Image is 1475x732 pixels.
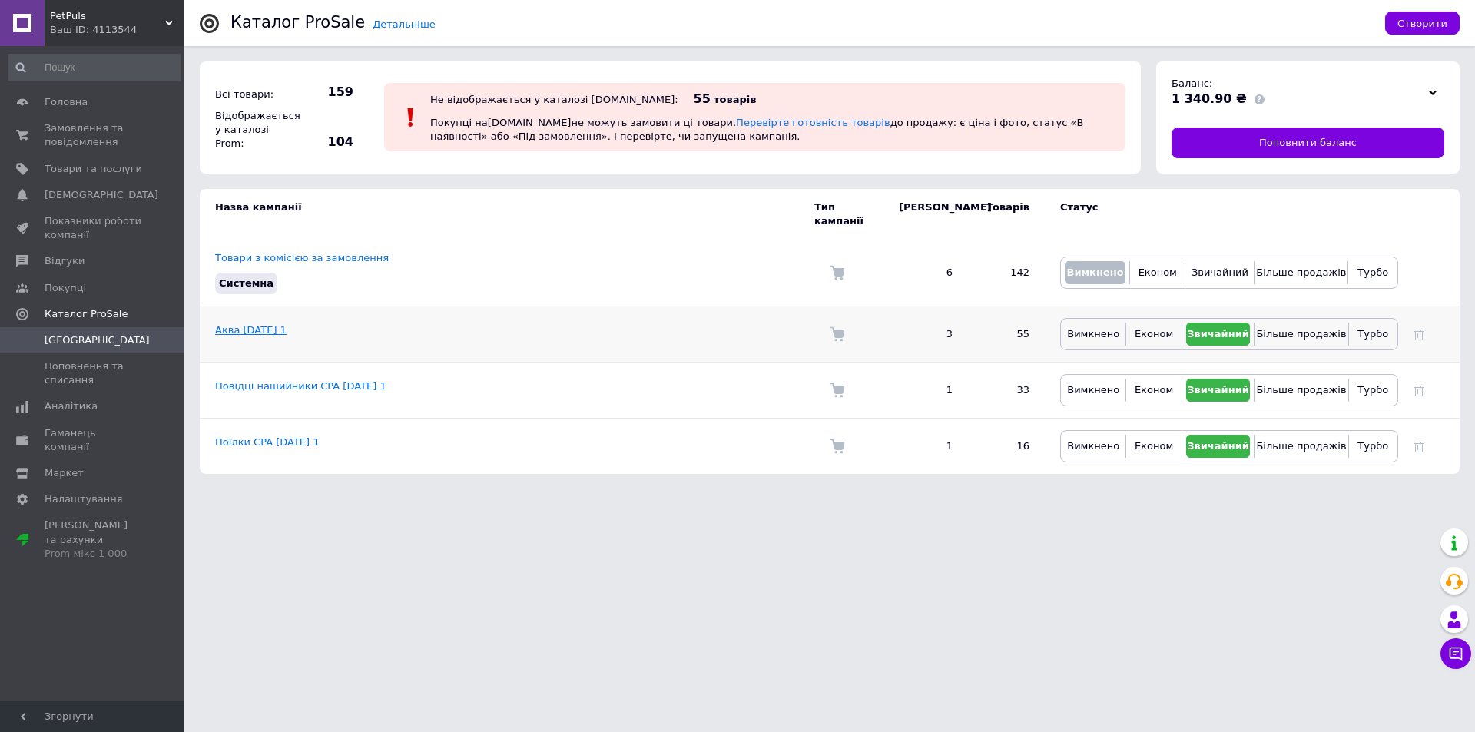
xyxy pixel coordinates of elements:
[1172,128,1444,158] a: Поповнити баланс
[45,281,86,295] span: Покупці
[1258,261,1344,284] button: Більше продажів
[1066,267,1123,278] span: Вимкнено
[430,117,1083,142] span: Покупці на [DOMAIN_NAME] не можуть замовити ці товари. до продажу: є ціна і фото, статус «В наявн...
[50,9,165,23] span: PetPuls
[45,307,128,321] span: Каталог ProSale
[1357,440,1388,452] span: Турбо
[814,189,883,240] td: Тип кампанії
[45,466,84,480] span: Маркет
[694,91,711,106] span: 55
[968,189,1045,240] td: Товарів
[1353,435,1394,458] button: Турбо
[1259,136,1357,150] span: Поповнити баланс
[45,359,142,387] span: Поповнення та списання
[1135,384,1173,396] span: Економ
[45,426,142,454] span: Гаманець компанії
[45,95,88,109] span: Головна
[714,94,756,105] span: товарів
[50,23,184,37] div: Ваш ID: 4113544
[883,306,968,363] td: 3
[1258,379,1344,402] button: Більше продажів
[1186,323,1251,346] button: Звичайний
[1172,78,1212,89] span: Баланс:
[1067,440,1119,452] span: Вимкнено
[1186,435,1251,458] button: Звичайний
[1256,328,1346,340] span: Більше продажів
[45,399,98,413] span: Аналітика
[45,492,123,506] span: Налаштування
[1357,384,1388,396] span: Турбо
[211,105,296,155] div: Відображається у каталозі Prom:
[883,189,968,240] td: [PERSON_NAME]
[830,439,845,454] img: Комісія за замовлення
[968,419,1045,475] td: 16
[230,15,365,31] div: Каталог ProSale
[1067,328,1119,340] span: Вимкнено
[736,117,890,128] a: Перевірте готовність товарів
[830,383,845,398] img: Комісія за замовлення
[45,254,85,268] span: Відгуки
[1045,189,1398,240] td: Статус
[1186,379,1251,402] button: Звичайний
[1357,328,1388,340] span: Турбо
[215,252,389,263] a: Товари з комісією за замовлення
[1256,440,1346,452] span: Більше продажів
[1414,440,1424,452] a: Видалити
[1134,261,1181,284] button: Економ
[200,189,814,240] td: Назва кампанії
[830,265,845,280] img: Комісія за замовлення
[1258,323,1344,346] button: Більше продажів
[45,162,142,176] span: Товари та послуги
[45,121,142,149] span: Замовлення та повідомлення
[968,363,1045,419] td: 33
[373,18,436,30] a: Детальніше
[1065,323,1122,346] button: Вимкнено
[830,326,845,342] img: Комісія за замовлення
[219,277,273,289] span: Системна
[1353,379,1394,402] button: Турбо
[1130,323,1177,346] button: Економ
[211,84,296,105] div: Всі товари:
[1067,384,1119,396] span: Вимкнено
[45,214,142,242] span: Показники роботи компанії
[1130,435,1177,458] button: Економ
[1192,267,1248,278] span: Звичайний
[215,324,287,336] a: Аква [DATE] 1
[1258,435,1344,458] button: Більше продажів
[883,419,968,475] td: 1
[1187,328,1249,340] span: Звичайний
[1414,328,1424,340] a: Видалити
[1065,379,1122,402] button: Вимкнено
[430,94,678,105] div: Не відображається у каталозі [DOMAIN_NAME]:
[1256,384,1346,396] span: Більше продажів
[45,333,150,347] span: [GEOGRAPHIC_DATA]
[1130,379,1177,402] button: Економ
[45,547,142,561] div: Prom мікс 1 000
[8,54,181,81] input: Пошук
[1187,440,1249,452] span: Звичайний
[1065,261,1125,284] button: Вимкнено
[1139,267,1177,278] span: Економ
[45,518,142,561] span: [PERSON_NAME] та рахунки
[1353,323,1394,346] button: Турбо
[399,106,423,129] img: :exclamation:
[1397,18,1447,29] span: Створити
[1385,12,1460,35] button: Створити
[968,240,1045,306] td: 142
[1172,91,1247,106] span: 1 340.90 ₴
[300,84,353,101] span: 159
[1187,384,1249,396] span: Звичайний
[883,363,968,419] td: 1
[883,240,968,306] td: 6
[45,188,158,202] span: [DEMOGRAPHIC_DATA]
[1357,267,1388,278] span: Турбо
[1135,328,1173,340] span: Економ
[215,380,386,392] a: Повідці нашийники CPA [DATE] 1
[1352,261,1394,284] button: Турбо
[215,436,320,448] a: Поїлки CPA [DATE] 1
[1189,261,1250,284] button: Звичайний
[1065,435,1122,458] button: Вимкнено
[1414,384,1424,396] a: Видалити
[1135,440,1173,452] span: Економ
[300,134,353,151] span: 104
